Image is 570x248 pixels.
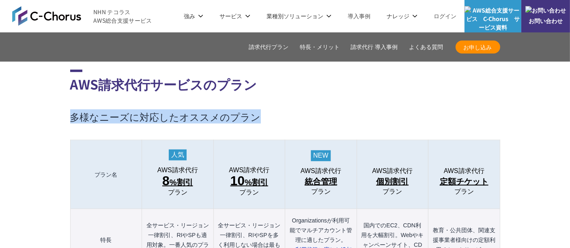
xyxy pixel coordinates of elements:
span: NHN テコラス AWS総合支援サービス [93,8,152,25]
span: 定額チケット [440,175,488,188]
span: %割引 [230,174,268,189]
p: サービス [219,12,250,20]
h3: 多様なニーズに対応したオススメのプラン [70,110,500,124]
a: よくある質問 [409,43,443,51]
span: AWS請求代行 [229,167,269,174]
a: AWS請求代行 個別割引プラン [361,167,424,195]
span: 8 [162,173,170,188]
span: プラン [311,188,331,195]
a: 請求代行プラン [249,43,288,51]
span: AWS請求代行 [372,167,413,175]
a: ログイン [434,12,456,20]
span: %割引 [162,174,193,189]
p: 強み [184,12,203,20]
h2: AWS請求代行サービスのプラン [70,70,500,94]
a: AWS総合支援サービス C-Chorus NHN テコラスAWS総合支援サービス [12,6,152,26]
span: 10 [230,173,245,188]
span: 個別割引 [376,175,409,188]
a: 特長・メリット [300,43,340,51]
span: お申し込み [456,43,500,51]
a: AWS請求代行 統合管理プラン [289,167,352,195]
span: AWS請求代行 [444,167,484,175]
img: AWS総合支援サービス C-Chorus サービス資料 [465,6,521,32]
p: 業種別ソリューション [267,12,331,20]
a: 導入事例 [348,12,370,20]
img: AWS総合支援サービス C-Chorus [12,6,81,26]
span: プラン [454,188,474,195]
th: プラン名 [70,140,142,209]
span: AWS請求代行 [157,167,198,174]
span: 統合管理 [305,175,337,188]
span: プラン [383,188,402,195]
img: お問い合わせ [525,6,566,15]
a: AWS請求代行 定額チケットプラン [432,167,495,195]
span: プラン [168,189,187,196]
a: AWS請求代行 10%割引プラン [218,167,281,196]
a: お申し込み [456,41,500,53]
span: プラン [239,189,259,196]
p: ナレッジ [387,12,417,20]
span: お問い合わせ [521,17,570,25]
span: AWS請求代行 [301,167,341,175]
a: AWS請求代行 8%割引 プラン [146,167,209,196]
a: 請求代行 導入事例 [351,43,398,51]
